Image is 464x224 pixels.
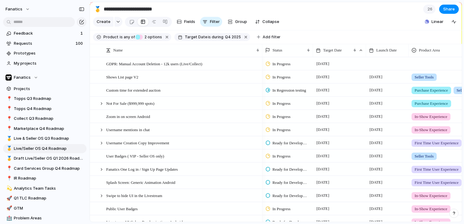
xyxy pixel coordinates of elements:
[3,39,87,48] a: Requests100
[106,60,202,67] span: GDPR: Manual Account Deletion - 12k users (Live/Collect)
[14,195,84,201] span: Q1 TLC Roadmap
[368,179,384,186] span: [DATE]
[174,17,198,27] button: Fields
[422,17,446,26] button: Linear
[106,126,150,133] span: Username mentions in chat
[3,49,87,58] a: Prototypes
[210,19,220,25] span: Filter
[315,179,331,186] span: [DATE]
[273,153,291,159] span: In Progress
[323,47,342,53] span: Target Date
[431,19,443,25] span: Linear
[80,30,84,36] span: 1
[103,34,118,40] span: Product
[3,29,87,38] a: Feedback1
[106,73,138,80] span: Shows List page V2
[6,175,11,182] div: 📍
[14,135,84,142] span: Live & Seller OS Q3 Roadmap
[315,205,331,212] span: [DATE]
[6,175,12,181] button: 📍
[6,106,12,112] button: 📍
[3,114,87,123] div: 📍Collect Q3 Roadmap
[3,84,87,93] a: Projects
[6,126,12,132] button: 📍
[273,74,291,80] span: In Progress
[3,59,87,68] a: My projects
[368,73,384,81] span: [DATE]
[3,104,87,113] div: 📍Topps Q4 Roadmap
[273,127,291,133] span: In Progress
[235,19,247,25] span: Group
[14,30,79,36] span: Feedback
[6,135,12,142] button: 🥇
[14,86,84,92] span: Projects
[113,47,123,53] span: Name
[415,166,458,173] span: First Time User Experience
[3,164,87,173] a: 📍Card Services Group Q4 Roadmap
[3,204,87,213] a: 🚀GTM
[273,61,291,67] span: In Progress
[262,19,279,25] span: Collapse
[3,124,87,133] div: 📍Marketplace Q4 Roadmap
[419,47,440,53] span: Product Area
[263,34,280,40] span: Add filter
[415,87,448,93] span: Purchase Experience
[207,34,224,40] button: isduring
[6,115,11,122] div: 📍
[6,205,11,212] div: 🚀
[224,34,242,40] button: Q4 2025
[6,165,11,172] div: 📍
[415,114,447,120] span: In-Show Experience
[106,179,175,186] span: Splash Screen: Generic Animation Android
[14,215,84,221] span: Problem Areas
[211,34,223,40] span: during
[415,180,458,186] span: First Time User Experience
[3,194,87,203] div: 🚀Q1 TLC Roadmap
[6,95,11,102] div: 📍
[6,195,11,202] div: 🚀
[106,86,160,93] span: Custom time for extended auction
[14,50,84,56] span: Prototypes
[368,139,384,146] span: [DATE]
[3,154,87,163] div: 🥇Draft Live/Seller OS Q1 2026 Roadmap
[3,214,87,223] a: 🏥Problem Areas
[273,47,282,53] span: Status
[415,127,447,133] span: In-Show Experience
[6,125,11,132] div: 📍
[6,116,12,122] button: 📍
[253,17,282,27] button: Collapse
[143,34,162,40] span: options
[439,5,459,14] button: Share
[273,180,308,186] span: Ready for Development
[14,205,84,211] span: GTM
[3,144,87,153] a: 🥇Live/Seller OS Q4 Roadmap
[14,60,84,66] span: My projects
[427,6,434,12] span: 26
[368,192,384,199] span: [DATE]
[3,134,87,143] a: 🥇Live & Seller OS Q3 Roadmap
[6,205,12,211] button: 🚀
[315,126,331,133] span: [DATE]
[443,6,455,12] span: Share
[143,35,148,39] span: 2
[6,185,11,192] div: 💫
[106,113,150,120] span: Zoom in on screen Android
[3,174,87,183] a: 📍IR Roadmap
[225,34,241,40] span: Q4 2025
[415,101,448,107] span: Purchase Experience
[14,116,84,122] span: Collect Q3 Roadmap
[106,139,169,146] span: Username Creation Copy Improvement
[75,40,84,47] span: 100
[315,100,331,107] span: [DATE]
[6,185,12,192] button: 💫
[106,100,154,107] span: Not For Sale ($999,999 spots)
[14,165,84,172] span: Card Services Group Q4 Roadmap
[6,135,11,142] div: 🥇
[376,47,397,53] span: Launch Date
[6,165,12,172] button: 📍
[368,100,384,107] span: [DATE]
[415,74,434,80] span: Seller Tools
